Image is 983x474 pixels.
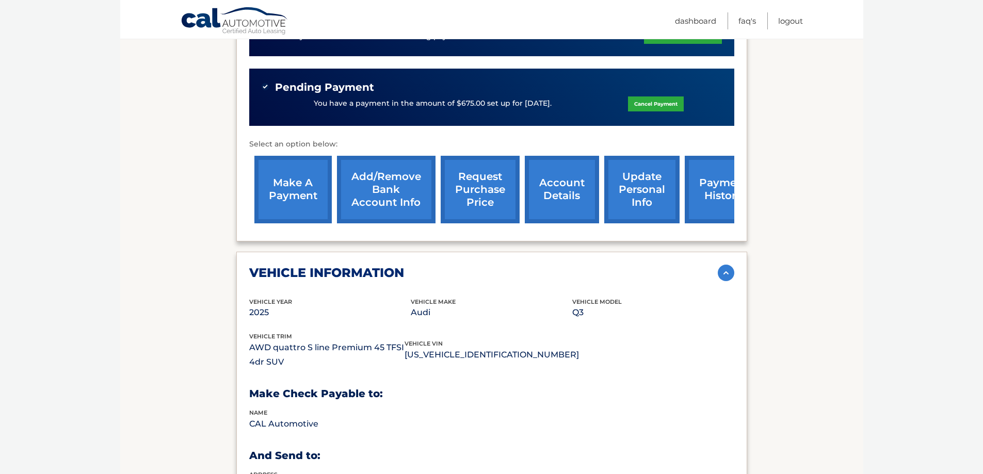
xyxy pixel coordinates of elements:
a: request purchase price [441,156,520,223]
p: You have a payment in the amount of $675.00 set up for [DATE]. [314,98,552,109]
span: vehicle trim [249,333,292,340]
span: vehicle vin [405,340,443,347]
span: vehicle Year [249,298,292,305]
span: name [249,409,267,416]
h3: Make Check Payable to: [249,387,734,400]
p: Select an option below: [249,138,734,151]
a: Cal Automotive [181,7,289,37]
span: vehicle model [572,298,622,305]
span: vehicle make [411,298,456,305]
a: FAQ's [738,12,756,29]
p: 2025 [249,305,411,320]
img: accordion-active.svg [718,265,734,281]
span: Pending Payment [275,81,374,94]
a: Logout [778,12,803,29]
a: account details [525,156,599,223]
p: CAL Automotive [249,417,411,431]
a: update personal info [604,156,680,223]
img: check-green.svg [262,83,269,90]
h3: And Send to: [249,449,734,462]
a: Add/Remove bank account info [337,156,436,223]
p: Audi [411,305,572,320]
a: Cancel Payment [628,96,684,111]
p: Q3 [572,305,734,320]
p: AWD quattro S line Premium 45 TFSI 4dr SUV [249,340,405,369]
h2: vehicle information [249,265,404,281]
a: Dashboard [675,12,716,29]
a: payment history [685,156,762,223]
a: make a payment [254,156,332,223]
p: [US_VEHICLE_IDENTIFICATION_NUMBER] [405,348,579,362]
